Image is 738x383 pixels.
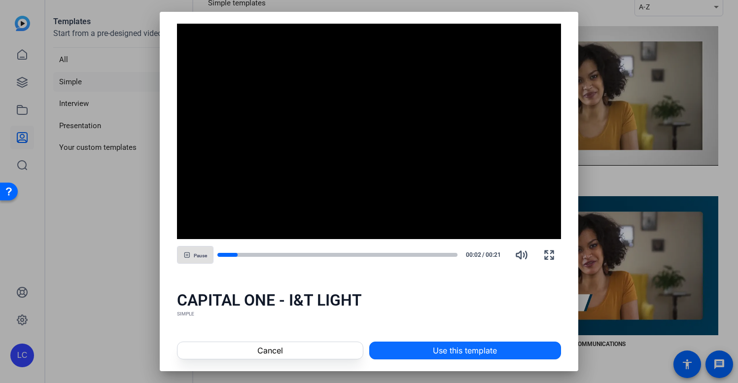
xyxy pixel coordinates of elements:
span: 00:21 [486,250,506,259]
div: SIMPLE [177,310,561,318]
button: Cancel [177,342,363,359]
span: Cancel [257,345,283,356]
div: CAPITAL ONE - I&T LIGHT [177,290,561,310]
span: Use this template [433,345,497,356]
span: 00:02 [461,250,482,259]
div: / [461,250,506,259]
span: Pause [194,253,207,259]
button: Use this template [369,342,561,359]
button: Mute [510,243,533,267]
button: Fullscreen [537,243,561,267]
div: Video Player [177,24,561,240]
button: Pause [177,246,213,264]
